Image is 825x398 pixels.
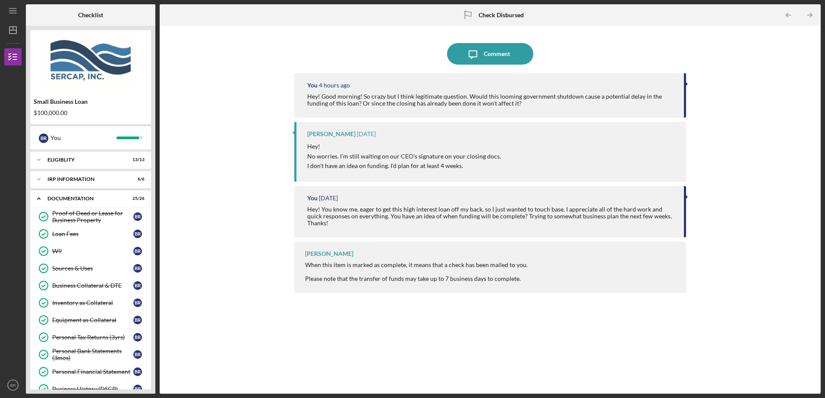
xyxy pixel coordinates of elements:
div: W9 [52,248,133,255]
a: Business History (DSCR)BR [35,380,147,398]
img: Product logo [30,34,151,86]
text: BR [10,383,16,388]
div: You [307,195,318,202]
div: Business History (DSCR) [52,386,133,392]
div: Personal Tax Returns (3yrs) [52,334,133,341]
a: W9BR [35,243,147,260]
div: Personal Bank Statements (3mos) [52,348,133,361]
div: B R [133,212,142,221]
div: B R [133,298,142,307]
div: Personal Financial Statement [52,368,133,375]
div: You [50,131,117,145]
a: Personal Financial StatementBR [35,363,147,380]
div: B R [133,316,142,324]
a: Loan FeesBR [35,225,147,243]
a: Inventory as CollateralBR [35,294,147,311]
div: B R [133,230,142,238]
time: 2025-09-22 18:06 [357,131,376,137]
div: Documentation [47,196,123,201]
div: [PERSON_NAME] [305,250,353,257]
div: B R [39,134,48,143]
div: Equipment as Collateral [52,317,133,323]
div: You [307,82,318,89]
p: I don't have an idea on funding. I'd plan for at least 4 weeks. [307,161,501,171]
div: B R [133,247,142,255]
button: BR [4,376,22,394]
div: Small Business Loan [34,98,148,105]
time: 2025-09-22 15:22 [319,195,338,202]
a: Business Collateral & DTEBR [35,277,147,294]
div: B R [133,350,142,359]
div: IRP Information [47,177,123,182]
div: B R [133,264,142,273]
div: Inventory as Collateral [52,299,133,306]
div: B R [133,281,142,290]
a: Sources & UsesBR [35,260,147,277]
div: [PERSON_NAME] [307,131,356,137]
div: Eligiblity [47,157,123,162]
div: Comment [484,43,510,65]
div: Hey! You know me, eager to get this high interest loan off my back, so I just wanted to touch bas... [307,206,675,227]
b: Check Disbursed [479,12,524,19]
div: Loan Fees [52,230,133,237]
a: Personal Bank Statements (3mos)BR [35,346,147,363]
time: 2025-09-29 12:34 [319,82,350,89]
a: Equipment as CollateralBR [35,311,147,329]
div: Business Collateral & DTE [52,282,133,289]
p: Hey! [307,142,501,151]
a: Proof of Deed or Lease for Business PropertyBR [35,208,147,225]
div: 25 / 26 [129,196,145,201]
div: 6 / 6 [129,177,145,182]
div: $100,000.00 [34,109,148,116]
b: Checklist [78,12,103,19]
div: B R [133,385,142,393]
div: B R [133,367,142,376]
div: Proof of Deed or Lease for Business Property [52,210,133,224]
a: Personal Tax Returns (3yrs)BR [35,329,147,346]
p: No worries. I'm still waiting on our CEO's signature on your closing docs. [307,152,501,161]
div: Hey! Good morning! So crazy but I think legitimate question. Would this looming government shutdo... [307,93,675,107]
div: When this item is marked as complete, it means that a check has been mailed to you. Please note t... [305,261,528,282]
div: Sources & Uses [52,265,133,272]
div: 13 / 13 [129,157,145,162]
div: B R [133,333,142,342]
button: Comment [447,43,533,65]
